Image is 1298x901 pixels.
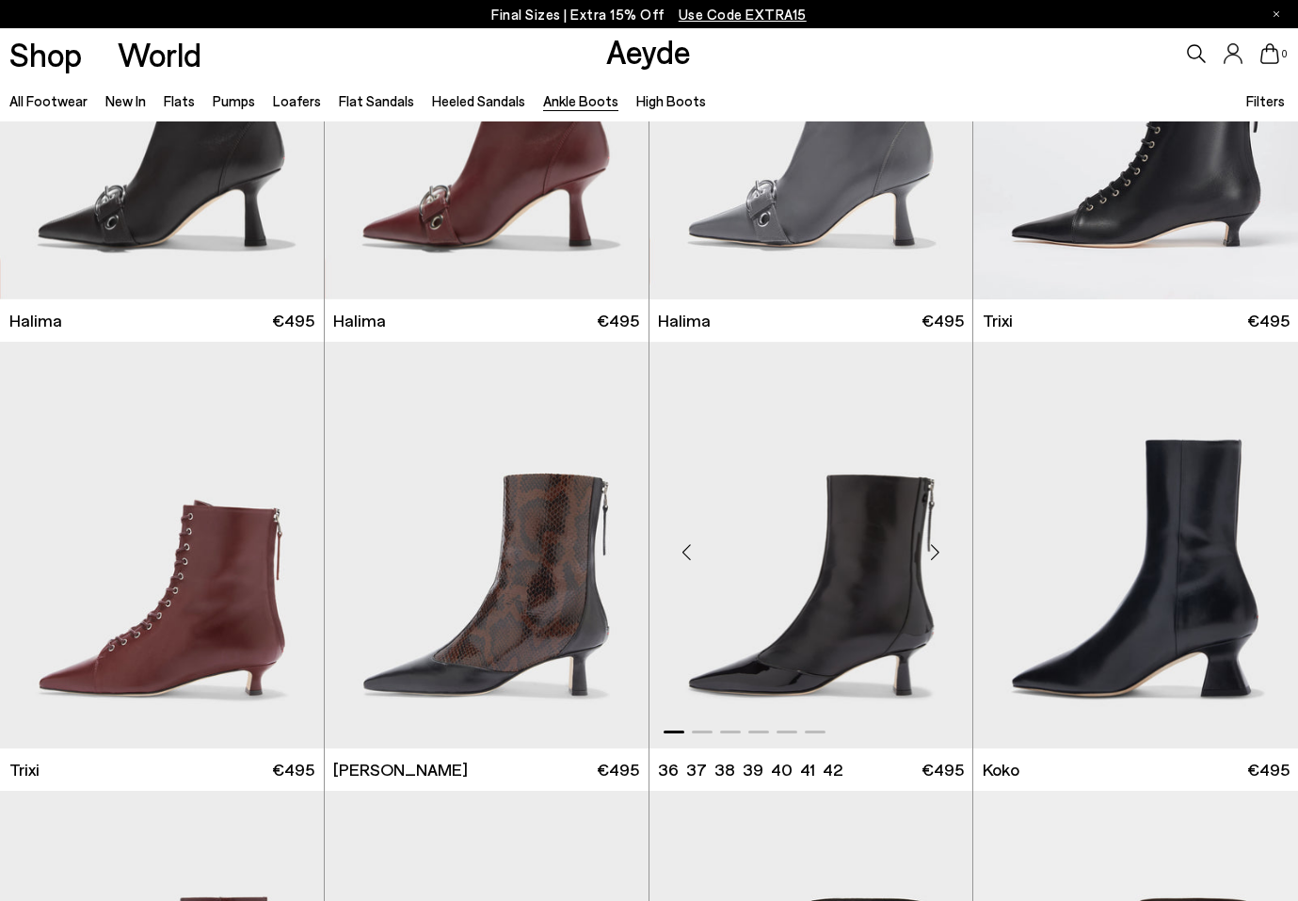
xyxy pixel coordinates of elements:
[325,748,649,791] a: [PERSON_NAME] €495
[9,38,82,71] a: Shop
[983,758,1019,781] span: Koko
[714,758,735,781] li: 38
[1247,758,1290,781] span: €495
[973,748,1298,791] a: Koko €495
[9,758,40,781] span: Trixi
[649,342,973,748] div: 1 / 6
[118,38,201,71] a: World
[1279,49,1289,59] span: 0
[649,748,973,791] a: 36 37 38 39 40 41 42 €495
[597,309,639,332] span: €495
[973,342,1298,748] a: Next slide Previous slide
[823,758,842,781] li: 42
[325,299,649,342] a: Halima €495
[973,342,1298,748] img: Koko Regal Heel Boots
[659,524,715,581] div: Previous slide
[649,299,973,342] a: Halima €495
[9,309,62,332] span: Halima
[432,92,525,109] a: Heeled Sandals
[921,309,964,332] span: €495
[213,92,255,109] a: Pumps
[105,92,146,109] a: New In
[686,758,707,781] li: 37
[658,758,837,781] ul: variant
[658,758,679,781] li: 36
[325,342,649,748] img: Sila Dual-Toned Boots
[491,3,807,26] p: Final Sizes | Extra 15% Off
[606,31,691,71] a: Aeyde
[1260,43,1279,64] a: 0
[658,309,711,332] span: Halima
[636,92,706,109] a: High Boots
[800,758,815,781] li: 41
[973,299,1298,342] a: Trixi €495
[906,524,963,581] div: Next slide
[9,92,88,109] a: All Footwear
[921,758,964,781] span: €495
[649,342,973,748] a: Next slide Previous slide
[973,342,1298,748] div: 1 / 6
[649,342,973,748] img: Sila Dual-Toned Boots
[339,92,414,109] a: Flat Sandals
[273,92,321,109] a: Loafers
[597,758,639,781] span: €495
[983,309,1013,332] span: Trixi
[1246,92,1285,109] span: Filters
[743,758,763,781] li: 39
[164,92,195,109] a: Flats
[272,309,314,332] span: €495
[272,758,314,781] span: €495
[333,309,386,332] span: Halima
[333,758,468,781] span: [PERSON_NAME]
[543,92,618,109] a: Ankle Boots
[679,6,807,23] span: Navigate to /collections/ss25-final-sizes
[771,758,793,781] li: 40
[1247,309,1290,332] span: €495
